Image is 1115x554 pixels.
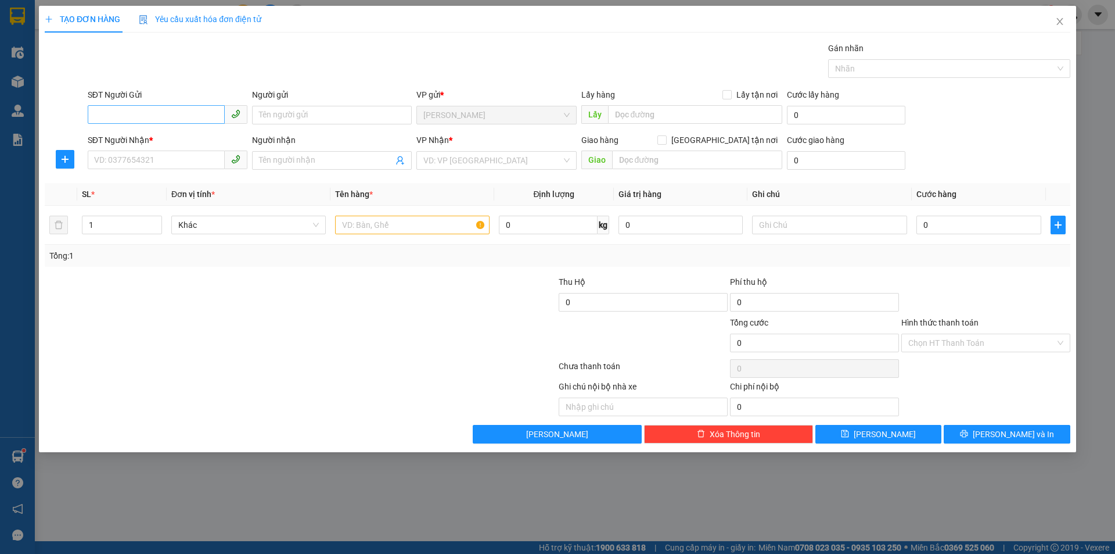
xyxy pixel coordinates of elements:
div: SĐT Người Gửi [88,88,247,101]
span: plus [56,155,74,164]
div: Chi phí nội bộ [730,380,899,398]
input: Cước giao hàng [787,151,905,170]
span: plus [1051,220,1065,230]
span: Lấy tận nơi [732,88,782,101]
div: Chưa thanh toán [557,360,729,380]
label: Gán nhãn [828,44,864,53]
span: kg [598,216,609,234]
span: [GEOGRAPHIC_DATA] tận nơi [667,134,782,146]
div: VP gửi [417,88,577,101]
input: Ghi Chú [753,216,907,234]
input: Dọc đường [608,105,782,124]
label: Hình thức thanh toán [901,318,979,327]
span: Tổng cước [730,318,768,327]
span: [PERSON_NAME] và In [973,428,1054,441]
div: Tổng: 1 [49,249,430,262]
span: Giao [581,151,612,169]
div: Phí thu hộ [730,276,899,293]
button: save[PERSON_NAME] [815,425,941,444]
span: SL [82,190,91,199]
button: printer[PERSON_NAME] và In [944,425,1070,444]
th: Ghi chú [748,183,912,206]
input: Dọc đường [612,151,782,169]
span: Xóa Thông tin [710,428,760,441]
input: 0 [618,216,743,234]
label: Cước lấy hàng [787,90,839,99]
span: Giá trị hàng [618,190,661,199]
div: SĐT Người Nhận [88,134,247,146]
span: [PERSON_NAME] [527,428,589,441]
div: Người gửi [252,88,412,101]
span: Định lượng [534,190,575,199]
span: Đơn vị tính [171,190,215,199]
label: Cước giao hàng [787,135,844,145]
div: Ghi chú nội bộ nhà xe [559,380,728,398]
span: phone [231,155,240,164]
span: Khác [178,216,319,234]
span: delete [697,430,705,439]
span: plus [45,15,53,23]
span: Cước hàng [916,190,956,199]
span: TẠO ĐƠN HÀNG [45,15,120,24]
input: Nhập ghi chú [559,398,728,416]
span: [PERSON_NAME] [854,428,916,441]
img: icon [139,15,148,24]
span: Lấy [581,105,608,124]
span: Lấy hàng [581,90,615,99]
span: VP Nhận [417,135,449,145]
button: plus [1051,216,1066,234]
span: close [1055,17,1064,26]
span: printer [960,430,968,439]
span: Lý Nhân [424,106,570,124]
button: plus [56,150,74,169]
input: VD: Bàn, Ghế [335,216,490,234]
button: [PERSON_NAME] [473,425,642,444]
span: Thu Hộ [559,277,585,287]
button: delete [49,216,68,234]
span: save [841,430,850,439]
button: Close [1044,6,1076,38]
span: phone [231,109,240,119]
span: Giao hàng [581,135,618,145]
span: Tên hàng [335,190,373,199]
input: Cước lấy hàng [787,106,905,124]
button: deleteXóa Thông tin [645,425,814,444]
span: Yêu cầu xuất hóa đơn điện tử [139,15,261,24]
span: user-add [396,156,405,165]
div: Người nhận [252,134,412,146]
